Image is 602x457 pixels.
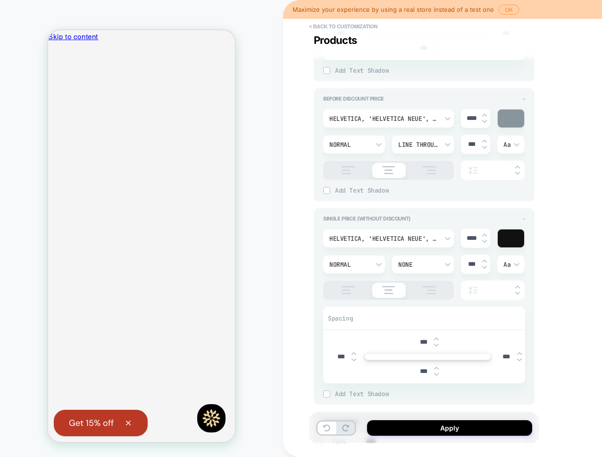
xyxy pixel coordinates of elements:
[434,343,439,347] img: down
[323,215,410,222] span: Single Price (without discount)
[314,34,544,46] div: Products
[515,285,520,289] img: up
[329,261,369,269] div: Normal
[304,19,382,34] button: < Back to customization
[329,115,438,123] div: Helvetica, 'Helvetica Neue', Arial, '[PERSON_NAME]', sans-serif
[482,145,487,149] img: down
[515,165,520,169] img: up
[434,337,439,341] img: up
[499,5,519,15] button: OK
[351,358,356,362] img: down
[335,186,525,195] span: Add Text Shadow
[323,95,384,102] span: Before Discount Price
[523,95,525,102] span: -
[517,352,522,355] img: up
[154,379,173,398] img: Logo
[328,314,353,322] span: Spacing
[523,215,525,222] span: -
[482,233,487,237] img: up
[482,259,487,263] img: up
[329,141,369,149] div: Normal
[335,390,525,398] span: Add Text Shadow
[417,166,441,174] img: align text right
[503,141,518,149] div: Aa
[398,141,438,149] div: Line Through
[434,366,439,370] img: up
[377,286,400,294] img: align text center
[466,167,480,174] img: line height
[482,139,487,143] img: up
[329,235,438,243] div: Helvetica, 'Helvetica Neue', Arial, '[PERSON_NAME]', sans-serif
[517,358,522,362] img: down
[482,113,487,117] img: up
[6,380,100,406] button: Get 15% off
[335,67,525,75] span: Add Text Shadow
[503,261,518,269] div: Aa
[336,286,360,294] img: align text left
[482,239,487,243] img: down
[377,166,400,174] img: align text center
[417,286,441,294] img: align text right
[434,49,439,53] img: down
[466,287,480,294] img: line height
[398,261,438,269] div: None
[482,265,487,269] img: down
[336,166,360,174] img: align text left
[351,352,356,355] img: up
[515,291,520,295] img: down
[434,372,439,376] img: down
[482,119,487,123] img: down
[515,171,520,175] img: down
[367,420,532,436] button: Apply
